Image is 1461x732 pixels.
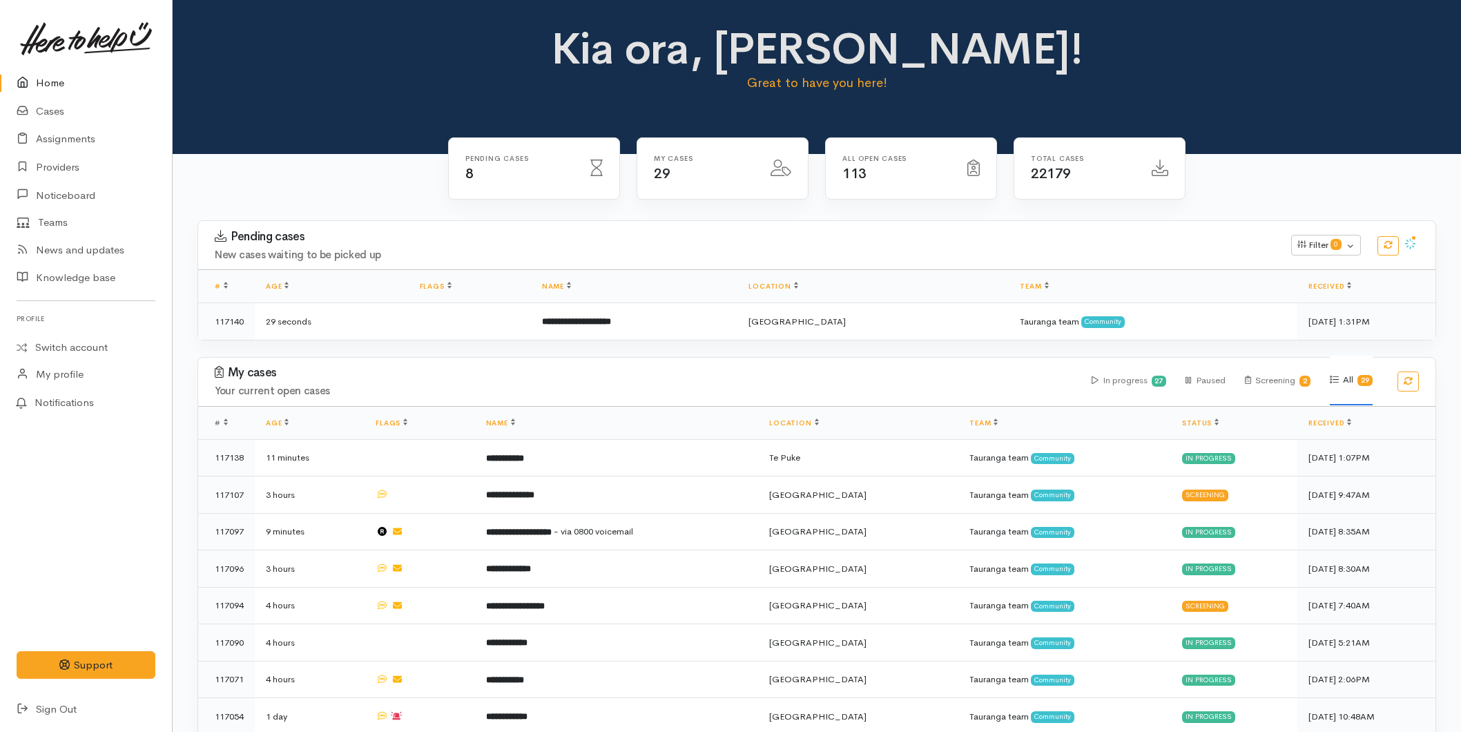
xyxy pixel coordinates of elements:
span: Community [1031,453,1074,464]
button: Filter0 [1291,235,1361,256]
b: 29 [1361,376,1369,385]
h4: Your current open cases [215,385,1075,397]
h6: All Open cases [842,155,951,162]
td: 117094 [198,587,255,624]
div: In progress [1182,711,1235,722]
td: [DATE] 9:47AM [1297,476,1435,514]
div: Screening [1182,601,1228,612]
td: 117138 [198,439,255,476]
h6: Pending cases [465,155,574,162]
td: 3 hours [255,550,365,588]
a: Age [266,418,289,427]
span: Community [1031,564,1074,575]
div: Screening [1182,490,1228,501]
span: Community [1081,316,1125,327]
a: Team [969,418,998,427]
td: 117097 [198,513,255,550]
a: Age [266,282,289,291]
span: Community [1031,711,1074,722]
span: Community [1031,527,1074,538]
td: Tauranga team [958,476,1171,514]
span: [GEOGRAPHIC_DATA] [769,711,867,722]
a: Flags [420,282,452,291]
h3: Pending cases [215,230,1275,244]
span: [GEOGRAPHIC_DATA] [769,489,867,501]
b: 27 [1154,376,1163,385]
h1: Kia ora, [PERSON_NAME]! [512,25,1123,73]
a: Team [1020,282,1048,291]
h3: My cases [215,366,1075,380]
h6: Profile [17,309,155,328]
a: Flags [376,418,407,427]
div: In progress [1182,564,1235,575]
td: 117140 [198,303,255,340]
a: Received [1308,282,1351,291]
p: Great to have you here! [512,73,1123,93]
a: Location [748,282,797,291]
td: Tauranga team [958,587,1171,624]
div: In progress [1182,453,1235,464]
td: [DATE] 8:30AM [1297,550,1435,588]
td: 4 hours [255,587,365,624]
td: [DATE] 1:31PM [1297,303,1435,340]
td: [DATE] 8:35AM [1297,513,1435,550]
td: Tauranga team [958,439,1171,476]
div: In progress [1182,675,1235,686]
span: [GEOGRAPHIC_DATA] [769,563,867,575]
a: Location [769,418,818,427]
td: [DATE] 5:21AM [1297,624,1435,662]
td: Tauranga team [1009,303,1297,340]
span: [GEOGRAPHIC_DATA] [748,316,846,327]
td: 11 minutes [255,439,365,476]
span: [GEOGRAPHIC_DATA] [769,673,867,685]
span: 113 [842,165,867,182]
a: Name [542,282,571,291]
div: All [1330,356,1373,405]
span: [GEOGRAPHIC_DATA] [769,526,867,537]
td: Tauranga team [958,513,1171,550]
span: - via 0800 voicemail [554,526,633,537]
span: 0 [1331,239,1342,250]
span: Community [1031,675,1074,686]
h6: Total cases [1031,155,1135,162]
td: [DATE] 1:07PM [1297,439,1435,476]
a: Received [1308,418,1351,427]
span: Community [1031,490,1074,501]
a: Status [1182,418,1219,427]
td: Tauranga team [958,624,1171,662]
span: Community [1031,601,1074,612]
td: Tauranga team [958,661,1171,698]
td: 4 hours [255,624,365,662]
td: 117071 [198,661,255,698]
h6: My cases [654,155,754,162]
td: 3 hours [255,476,365,514]
span: # [215,418,228,427]
td: 117090 [198,624,255,662]
div: In progress [1092,356,1167,405]
a: # [215,282,228,291]
td: Tauranga team [958,550,1171,588]
b: 2 [1303,376,1307,385]
div: Paused [1186,356,1225,405]
span: [GEOGRAPHIC_DATA] [769,599,867,611]
td: 117107 [198,476,255,514]
a: Name [486,418,515,427]
td: 4 hours [255,661,365,698]
h4: New cases waiting to be picked up [215,249,1275,261]
td: 29 seconds [255,303,409,340]
div: In progress [1182,637,1235,648]
span: 22179 [1031,165,1071,182]
td: 117096 [198,550,255,588]
span: [GEOGRAPHIC_DATA] [769,637,867,648]
td: [DATE] 7:40AM [1297,587,1435,624]
td: 9 minutes [255,513,365,550]
span: Te Puke [769,452,800,463]
span: 8 [465,165,474,182]
div: In progress [1182,527,1235,538]
button: Support [17,651,155,680]
div: Screening [1245,356,1311,405]
span: 29 [654,165,670,182]
td: [DATE] 2:06PM [1297,661,1435,698]
span: Community [1031,637,1074,648]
